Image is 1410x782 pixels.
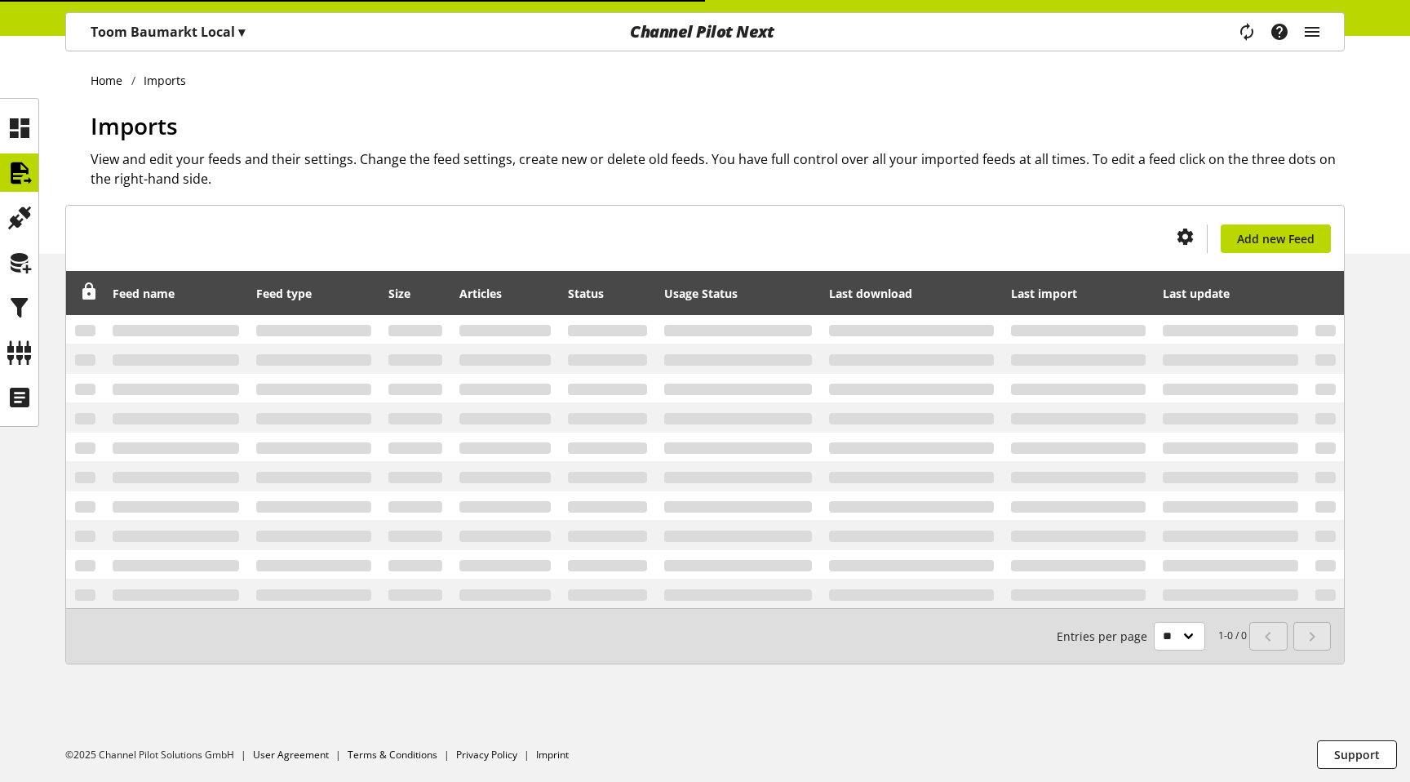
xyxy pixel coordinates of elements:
[65,748,253,762] li: ©2025 Channel Pilot Solutions GmbH
[1011,277,1145,309] div: Last import
[664,277,812,309] div: Usage Status
[1221,224,1331,253] a: Add new Feed
[348,748,437,762] a: Terms & Conditions
[1334,746,1380,763] span: Support
[456,748,517,762] a: Privacy Policy
[1057,622,1247,651] small: 1-0 / 0
[459,277,551,309] div: Articles
[91,149,1345,189] h2: View and edit your feeds and their settings. Change the feed settings, create new or delete old f...
[113,277,239,309] div: Feed name
[65,12,1345,51] nav: main navigation
[1317,740,1397,769] button: Support
[256,277,371,309] div: Feed type
[1163,277,1298,309] div: Last update
[91,110,178,141] span: Imports
[388,277,442,309] div: Size
[81,283,98,300] span: Unlock to reorder rows
[91,22,245,42] p: Toom Baumarkt Local
[238,23,245,41] span: ▾
[1057,628,1154,645] span: Entries per page
[253,748,329,762] a: User Agreement
[568,277,647,309] div: Status
[829,277,995,309] div: Last download
[1237,230,1315,247] span: Add new Feed
[75,283,98,304] div: Unlock to reorder rows
[91,72,131,89] a: Home
[536,748,569,762] a: Imprint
